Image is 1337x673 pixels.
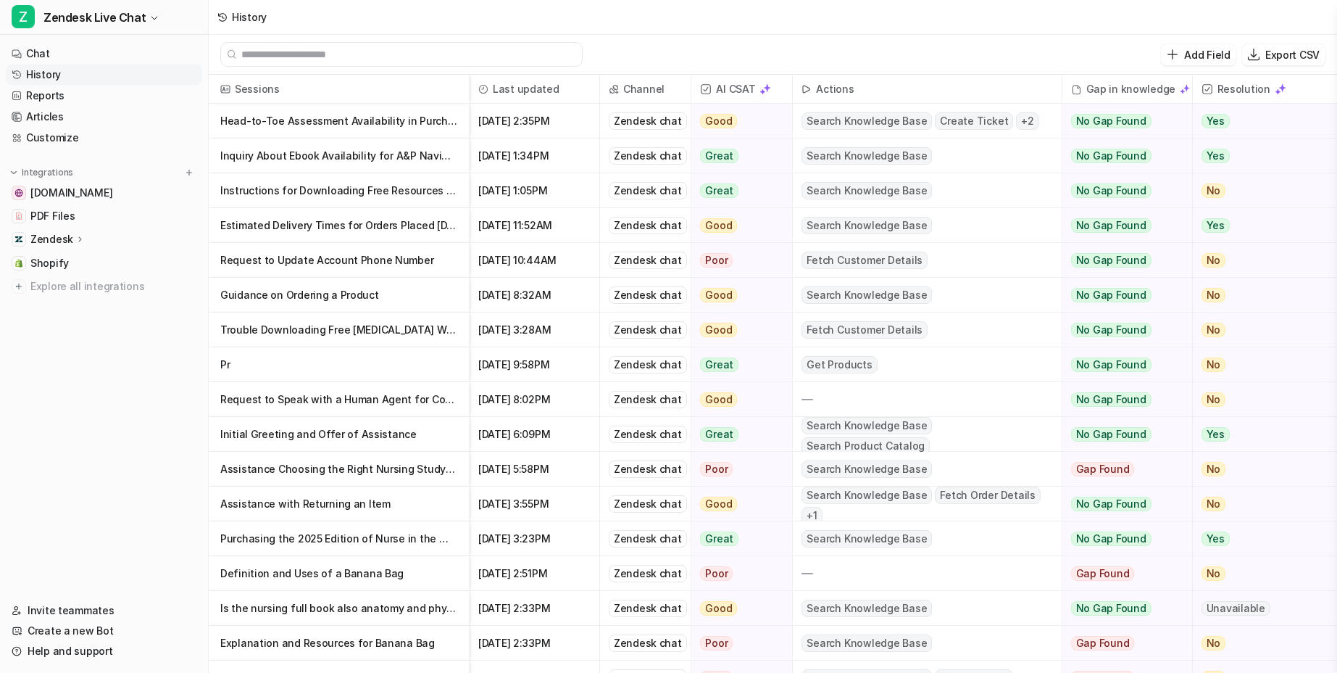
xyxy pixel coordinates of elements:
span: [DATE] 10:44AM [475,243,593,278]
span: No [1201,253,1226,268]
p: Export CSV [1265,47,1320,62]
div: Zendesk chat [609,391,687,408]
button: Good [691,208,783,243]
span: Explore all integrations [30,275,196,298]
button: No Gap Found [1062,313,1181,347]
div: Zendesk chat [609,565,687,582]
span: Great [700,532,738,546]
a: ShopifyShopify [6,253,202,273]
span: Zendesk Live Chat [43,7,146,28]
button: Yes [1193,104,1325,139]
span: [DATE] 8:02PM [475,382,593,417]
button: No [1193,487,1325,521]
span: Great [700,149,738,163]
span: Fetch Order Details [935,487,1040,504]
p: Definition and Uses of a Banana Bag [220,556,457,591]
div: Gap in knowledge [1068,75,1186,104]
span: Good [700,601,737,616]
img: explore all integrations [12,279,26,294]
a: History [6,65,202,85]
div: Zendesk chat [609,530,687,548]
button: Great [691,139,783,173]
button: Integrations [6,165,78,180]
span: No Gap Found [1071,183,1151,198]
button: Good [691,104,783,139]
a: Create a new Bot [6,621,202,641]
span: Fetch Customer Details [801,252,928,269]
span: Great [700,358,738,372]
button: No [1193,452,1325,487]
button: No Gap Found [1062,521,1181,556]
button: Great [691,347,783,382]
p: Request to Speak with a Human Agent for Complaint Resolution [220,382,457,417]
span: No [1201,462,1226,476]
button: Good [691,591,783,626]
div: Zendesk chat [609,600,687,617]
button: No Gap Found [1062,208,1181,243]
span: [DATE] 2:51PM [475,556,593,591]
p: Estimated Delivery Times for Orders Placed [DATE] [220,208,457,243]
span: [DATE] 2:33PM [475,591,593,626]
span: No [1201,636,1226,651]
span: Fetch Customer Details [801,321,928,339]
span: Gap Found [1071,566,1135,581]
p: Integrations [22,167,73,178]
span: No [1201,392,1226,407]
span: No Gap Found [1071,288,1151,302]
p: Request to Update Account Phone Number [220,243,457,278]
img: anurseinthemaking.com [14,189,23,197]
span: Search Knowledge Base [801,461,932,478]
button: No [1193,382,1325,417]
img: PDF Files [14,212,23,220]
button: No [1193,173,1325,208]
p: Inquiry About Ebook Availability for A&P Navigator [220,139,457,173]
button: Great [691,173,783,208]
p: Assistance with Returning an Item [220,487,457,521]
button: Poor [691,243,783,278]
span: Search Knowledge Base [801,217,932,234]
button: Export CSV [1242,44,1325,65]
button: No Gap Found [1062,243,1181,278]
button: No Gap Found [1062,591,1181,626]
span: [DATE] 1:05PM [475,173,593,208]
span: Search Knowledge Base [801,600,932,617]
p: Pr [220,347,457,382]
p: Purchasing the 2025 Edition of Nurse in the Making Bundle [220,521,457,556]
span: Yes [1201,532,1230,546]
button: Gap Found [1062,556,1181,591]
button: Poor [691,556,783,591]
span: No Gap Found [1071,253,1151,268]
button: Good [691,382,783,417]
span: No [1201,566,1226,581]
button: No Gap Found [1062,487,1181,521]
div: Zendesk chat [609,252,687,269]
button: No [1193,556,1325,591]
span: Yes [1201,114,1230,128]
div: Zendesk chat [609,495,687,513]
span: Channel [606,75,685,104]
button: No [1193,313,1325,347]
span: Poor [700,566,733,581]
span: [DATE] 9:58PM [475,347,593,382]
a: Articles [6,107,202,127]
span: Search Knowledge Base [801,147,932,165]
span: Search Knowledge Base [801,417,932,434]
div: Zendesk chat [609,635,687,652]
span: Search Knowledge Base [801,530,932,548]
span: Good [700,323,737,337]
button: No [1193,347,1325,382]
a: Chat [6,44,202,64]
span: Poor [700,636,733,651]
p: Head-to-Toe Assessment Availability in Purchased Study Package [220,104,457,139]
span: No Gap Found [1071,497,1151,511]
span: Search Knowledge Base [801,635,932,652]
span: PDF Files [30,209,75,223]
div: Zendesk chat [609,321,687,339]
span: No [1201,497,1226,511]
button: No Gap Found [1062,347,1181,382]
div: Zendesk chat [609,182,687,199]
button: No [1193,626,1325,661]
button: Yes [1193,521,1325,556]
span: Good [700,218,737,233]
span: [DATE] 1:34PM [475,139,593,173]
